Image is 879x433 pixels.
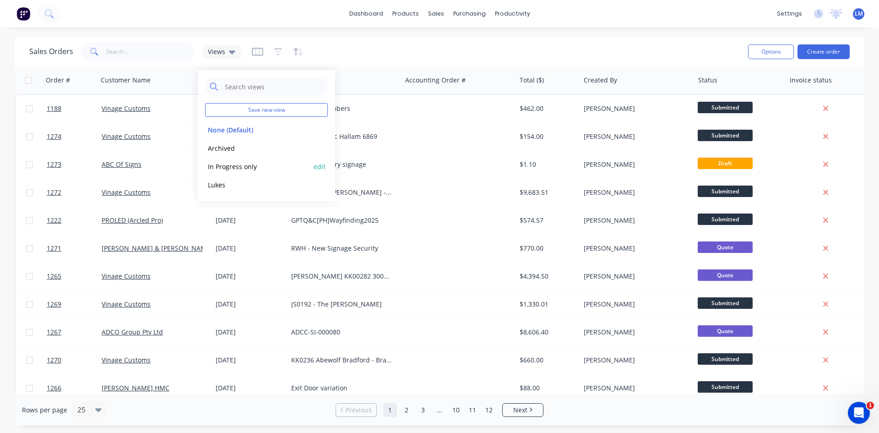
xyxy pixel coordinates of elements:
[336,406,376,415] a: Previous page
[47,160,61,169] span: 1273
[102,384,169,392] a: [PERSON_NAME] HMC
[47,235,102,262] a: 1271
[466,403,479,417] a: Page 11
[388,7,423,21] div: products
[520,76,544,85] div: Total ($)
[513,406,527,415] span: Next
[47,132,61,141] span: 1274
[584,300,685,309] div: [PERSON_NAME]
[102,356,151,364] a: Vinage Customs
[47,356,61,365] span: 1270
[22,406,67,415] span: Rows per page
[216,356,284,365] div: [DATE]
[698,158,753,169] span: Draft
[29,47,73,56] h1: Sales Orders
[291,188,393,197] div: JS0192 - The [PERSON_NAME] - FRV
[584,188,685,197] div: [PERSON_NAME]
[698,269,753,281] span: Quote
[584,356,685,365] div: [PERSON_NAME]
[205,103,328,117] button: Save new view
[205,143,309,153] button: Archived
[520,104,573,113] div: $462.00
[867,402,874,409] span: 1
[47,300,61,309] span: 1269
[520,160,573,169] div: $1.10
[698,353,753,365] span: Submitted
[102,328,163,336] a: ADCO Group Pty Ltd
[291,328,393,337] div: ADCC-SI-000080
[433,403,446,417] a: Jump forward
[332,403,547,417] ul: Pagination
[47,188,61,197] span: 1272
[584,132,685,141] div: [PERSON_NAME]
[102,216,163,225] a: PROLED (Arcled Pro)
[584,328,685,337] div: [PERSON_NAME]
[101,76,151,85] div: Customer Name
[47,318,102,346] a: 1267
[102,272,151,280] a: Vinage Customs
[584,272,685,281] div: [PERSON_NAME]
[47,290,102,318] a: 1269
[503,406,543,415] a: Next page
[47,263,102,290] a: 1265
[698,241,753,253] span: Quote
[698,76,717,85] div: Status
[345,7,388,21] a: dashboard
[47,328,61,337] span: 1267
[208,47,225,56] span: Views
[47,151,102,178] a: 1273
[47,374,102,402] a: 1266
[416,403,430,417] a: Page 3
[584,160,685,169] div: [PERSON_NAME]
[216,272,284,281] div: [DATE]
[698,325,753,337] span: Quote
[520,216,573,225] div: $574.57
[291,272,393,281] div: [PERSON_NAME] KK00282 3000mm Panel
[520,328,573,337] div: $8,606.40
[216,300,284,309] div: [DATE]
[47,244,61,253] span: 1271
[520,300,573,309] div: $1,330.01
[383,403,397,417] a: Page 1 is your current page
[291,160,393,169] div: Fastmag Factory signage
[291,132,393,141] div: KK0197 Interec Hallam 6869
[584,216,685,225] div: [PERSON_NAME]
[224,77,323,96] input: Search views
[216,216,284,225] div: [DATE]
[405,76,466,85] div: Accounting Order #
[47,104,61,113] span: 1188
[102,132,151,141] a: Vinage Customs
[291,300,393,309] div: JS0192 - The [PERSON_NAME]
[520,384,573,393] div: $88.00
[698,214,753,225] span: Submitted
[291,104,393,113] div: Pullman - numbers
[490,7,535,21] div: productivity
[47,216,61,225] span: 1222
[698,297,753,309] span: Submitted
[520,244,573,253] div: $770.00
[449,7,490,21] div: purchasing
[855,10,863,18] span: LM
[520,356,573,365] div: $660.00
[520,272,573,281] div: $4,394.50
[584,76,617,85] div: Created By
[47,179,102,206] a: 1272
[47,95,102,122] a: 1188
[400,403,413,417] a: Page 2
[482,403,496,417] a: Page 12
[47,346,102,374] a: 1270
[698,102,753,113] span: Submitted
[449,403,463,417] a: Page 10
[584,244,685,253] div: [PERSON_NAME]
[47,123,102,150] a: 1274
[205,125,309,135] button: None (Default)
[520,188,573,197] div: $9,683.51
[47,272,61,281] span: 1265
[798,44,850,59] button: Create order
[216,328,284,337] div: [DATE]
[106,43,195,61] input: Search...
[790,76,832,85] div: Invoice status
[216,244,284,253] div: [DATE]
[584,104,685,113] div: [PERSON_NAME]
[772,7,807,21] div: settings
